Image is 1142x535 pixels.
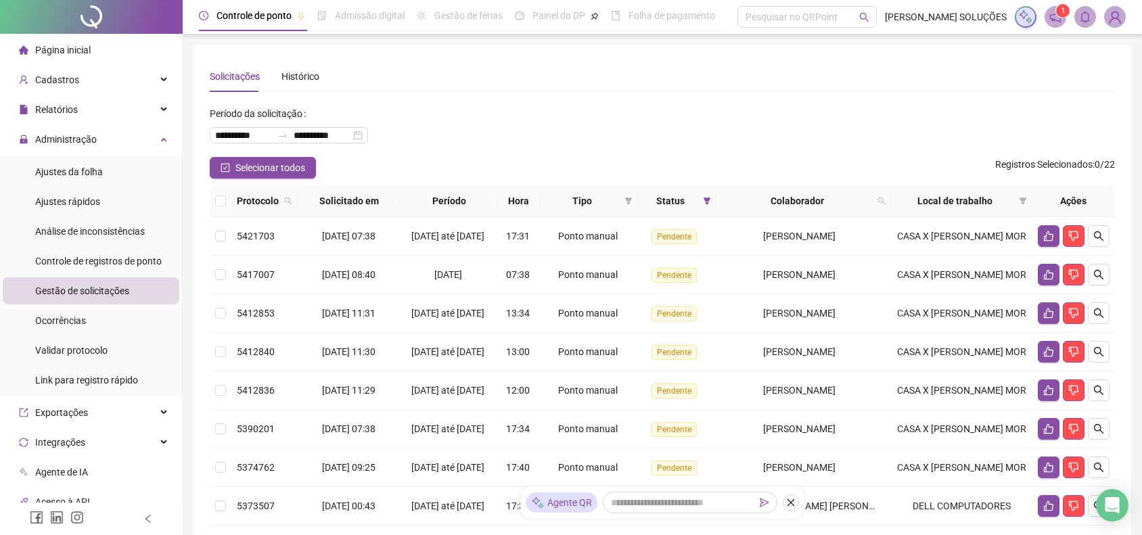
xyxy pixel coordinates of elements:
span: sync [19,438,28,447]
span: [DATE] até [DATE] [411,462,484,473]
span: Ocorrências [35,315,86,326]
span: 5373507 [237,501,275,511]
span: [DATE] 07:38 [322,231,375,241]
span: user-add [19,75,28,85]
span: 1 [1061,6,1066,16]
span: Local de trabalho [896,193,1013,208]
span: Integrações [35,437,85,448]
span: filter [700,191,714,211]
span: [PERSON_NAME] [763,423,836,434]
span: send [760,498,769,507]
td: CASA X [PERSON_NAME] MOR [891,294,1032,333]
span: Colaborador [722,193,873,208]
span: sun [417,11,426,20]
span: [PERSON_NAME] [763,269,836,280]
span: dislike [1068,423,1079,434]
span: file [19,105,28,114]
span: 17:31 [506,231,530,241]
span: dislike [1068,231,1079,241]
span: search [859,12,869,22]
span: [DATE] 11:30 [322,346,375,357]
span: : 0 / 22 [995,157,1115,179]
span: Selecionar todos [235,160,305,175]
span: 17:34 [506,423,530,434]
span: Ponto manual [558,269,618,280]
th: Solicitado em [298,185,400,217]
span: Pendente [652,268,697,283]
span: Pendente [652,229,697,244]
span: search [284,197,292,205]
div: Agente QR [526,492,597,513]
span: like [1043,231,1054,241]
span: facebook [30,511,43,524]
span: [PERSON_NAME] SOLUÇÕES [885,9,1007,24]
span: 13:34 [506,308,530,319]
span: Validar protocolo [35,345,108,356]
span: linkedin [50,511,64,524]
span: like [1043,501,1054,511]
span: dislike [1068,346,1079,357]
span: [DATE] até [DATE] [411,346,484,357]
span: 5417007 [237,269,275,280]
span: like [1043,308,1054,319]
td: DELL COMPUTADORES [891,487,1032,526]
span: [DATE] 07:38 [322,423,375,434]
span: 13:00 [506,346,530,357]
span: export [19,408,28,417]
span: [DATE] 11:31 [322,308,375,319]
span: Protocolo [237,193,279,208]
span: file-done [317,11,327,20]
span: [DATE] 09:25 [322,462,375,473]
span: [DATE] 00:43 [322,501,375,511]
span: Ponto manual [558,308,618,319]
td: CASA X [PERSON_NAME] MOR [891,371,1032,410]
span: 5412836 [237,385,275,396]
span: close [786,498,796,507]
span: [DATE] até [DATE] [411,308,484,319]
span: like [1043,346,1054,357]
div: Solicitações [210,69,260,84]
span: 5412853 [237,308,275,319]
span: Pendente [652,383,697,398]
span: Ponto manual [558,462,618,473]
div: Open Intercom Messenger [1096,489,1128,521]
span: Pendente [652,345,697,360]
span: Registros Selecionados [995,159,1093,170]
span: to [277,130,288,141]
span: 5412840 [237,346,275,357]
span: Exportações [35,407,88,418]
span: left [143,514,153,524]
span: Ponto manual [558,385,618,396]
span: Acesso à API [35,496,90,507]
span: 5390201 [237,423,275,434]
span: Status [643,193,698,208]
span: Análise de inconsistências [35,226,145,237]
span: Folha de pagamento [629,10,715,21]
span: dashboard [515,11,524,20]
span: [DATE] até [DATE] [411,385,484,396]
button: Selecionar todos [210,157,316,179]
span: 5421703 [237,231,275,241]
span: check-square [221,163,230,172]
img: sparkle-icon.fc2bf0ac1784a2077858766a79e2daf3.svg [1018,9,1033,24]
span: filter [1019,197,1027,205]
span: search [1093,501,1104,511]
span: [PERSON_NAME] [763,462,836,473]
span: Ajustes rápidos [35,196,100,207]
span: 07:38 [506,269,530,280]
div: Ações [1038,193,1110,208]
span: Admissão digital [335,10,405,21]
span: instagram [70,511,84,524]
span: Gestão de solicitações [35,285,129,296]
span: Agente de IA [35,467,88,478]
span: swap-right [277,130,288,141]
span: Tipo [545,193,619,208]
td: CASA X [PERSON_NAME] MOR [891,410,1032,448]
span: like [1043,269,1054,280]
th: Hora [498,185,540,217]
span: search [1093,269,1104,280]
span: lock [19,135,28,144]
span: Administração [35,134,97,145]
span: search [1093,385,1104,396]
span: Ponto manual [558,231,618,241]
